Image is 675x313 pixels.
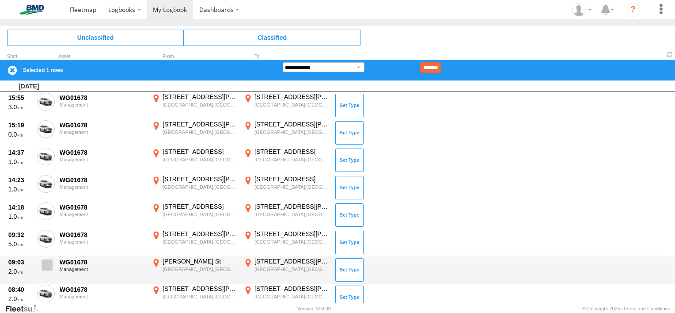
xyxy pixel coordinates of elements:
[254,102,329,108] div: [GEOGRAPHIC_DATA],[GEOGRAPHIC_DATA]
[623,306,670,311] a: Terms and Conditions
[626,3,640,17] i: ?
[242,257,330,283] label: Click to View Event Location
[242,54,330,59] div: To
[163,285,237,293] div: [STREET_ADDRESS][PERSON_NAME]
[7,65,18,76] label: Clear Selection
[8,231,32,239] div: 09:32
[8,240,32,248] div: 5.0
[150,120,239,146] label: Click to View Event Location
[335,231,364,254] button: Click to Set
[242,120,330,146] label: Click to View Event Location
[254,184,329,190] div: [GEOGRAPHIC_DATA],[GEOGRAPHIC_DATA]
[58,54,147,59] div: Asset
[7,54,34,59] div: Click to Sort
[8,295,32,303] div: 2.0
[60,149,145,156] div: WG01678
[254,294,329,300] div: [GEOGRAPHIC_DATA],[GEOGRAPHIC_DATA]
[242,148,330,173] label: Click to View Event Location
[8,258,32,266] div: 09:03
[163,156,237,163] div: [GEOGRAPHIC_DATA],[GEOGRAPHIC_DATA]
[7,30,184,46] span: Click to view Unclassified Trips
[184,30,360,46] span: Click to view Classified Trips
[60,258,145,266] div: WG01678
[8,267,32,275] div: 2.0
[60,121,145,129] div: WG01678
[335,94,364,117] button: Click to Set
[163,93,237,101] div: [STREET_ADDRESS][PERSON_NAME]
[150,175,239,201] label: Click to View Event Location
[242,93,330,118] label: Click to View Event Location
[5,304,46,313] a: Visit our Website
[254,257,329,265] div: [STREET_ADDRESS][PERSON_NAME]
[60,176,145,184] div: WG01678
[8,149,32,156] div: 14:37
[163,120,237,128] div: [STREET_ADDRESS][PERSON_NAME]
[60,102,145,107] div: Management
[150,54,239,59] div: From
[60,212,145,217] div: Management
[254,285,329,293] div: [STREET_ADDRESS][PERSON_NAME]
[8,130,32,138] div: 0.0
[254,93,329,101] div: [STREET_ADDRESS][PERSON_NAME]
[150,230,239,256] label: Click to View Event Location
[8,213,32,221] div: 1.0
[163,102,237,108] div: [GEOGRAPHIC_DATA],[GEOGRAPHIC_DATA]
[335,286,364,309] button: Click to Set
[8,286,32,294] div: 08:40
[163,175,237,183] div: [STREET_ADDRESS][PERSON_NAME]
[254,230,329,238] div: [STREET_ADDRESS][PERSON_NAME]
[297,306,331,311] div: Version: 306.00
[254,129,329,135] div: [GEOGRAPHIC_DATA],[GEOGRAPHIC_DATA]
[8,185,32,193] div: 1.0
[150,257,239,283] label: Click to View Event Location
[254,239,329,245] div: [GEOGRAPHIC_DATA],[GEOGRAPHIC_DATA]
[335,149,364,172] button: Click to Set
[60,267,145,272] div: Management
[60,130,145,135] div: Management
[9,5,55,15] img: bmd-logo.svg
[8,121,32,129] div: 15:19
[254,148,329,156] div: [STREET_ADDRESS]
[60,239,145,244] div: Management
[335,121,364,144] button: Click to Set
[163,266,237,272] div: [GEOGRAPHIC_DATA],[GEOGRAPHIC_DATA]
[569,3,595,16] div: Stuart Hodgman
[8,158,32,166] div: 1.0
[254,156,329,163] div: [GEOGRAPHIC_DATA],[GEOGRAPHIC_DATA]
[150,148,239,173] label: Click to View Event Location
[254,202,329,210] div: [STREET_ADDRESS][PERSON_NAME]
[335,203,364,226] button: Click to Set
[150,202,239,228] label: Click to View Event Location
[60,203,145,211] div: WG01678
[582,306,670,311] div: © Copyright 2025 -
[60,157,145,162] div: Management
[163,211,237,218] div: [GEOGRAPHIC_DATA],[GEOGRAPHIC_DATA]
[242,230,330,256] label: Click to View Event Location
[60,184,145,190] div: Management
[163,239,237,245] div: [GEOGRAPHIC_DATA],[GEOGRAPHIC_DATA]
[254,211,329,218] div: [GEOGRAPHIC_DATA],[GEOGRAPHIC_DATA]
[335,176,364,199] button: Click to Set
[60,294,145,299] div: Management
[242,285,330,310] label: Click to View Event Location
[60,231,145,239] div: WG01678
[254,175,329,183] div: [STREET_ADDRESS]
[163,257,237,265] div: [PERSON_NAME] St
[150,93,239,118] label: Click to View Event Location
[242,175,330,201] label: Click to View Event Location
[8,94,32,102] div: 15:55
[664,50,675,59] span: Refresh
[8,176,32,184] div: 14:23
[163,230,237,238] div: [STREET_ADDRESS][PERSON_NAME]
[60,94,145,102] div: WG01678
[150,285,239,310] label: Click to View Event Location
[254,266,329,272] div: [GEOGRAPHIC_DATA],[GEOGRAPHIC_DATA]
[8,103,32,111] div: 3.0
[60,286,145,294] div: WG01678
[254,120,329,128] div: [STREET_ADDRESS][PERSON_NAME]
[163,202,237,210] div: [STREET_ADDRESS]
[163,184,237,190] div: [GEOGRAPHIC_DATA],[GEOGRAPHIC_DATA]
[8,203,32,211] div: 14:18
[242,202,330,228] label: Click to View Event Location
[163,129,237,135] div: [GEOGRAPHIC_DATA],[GEOGRAPHIC_DATA]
